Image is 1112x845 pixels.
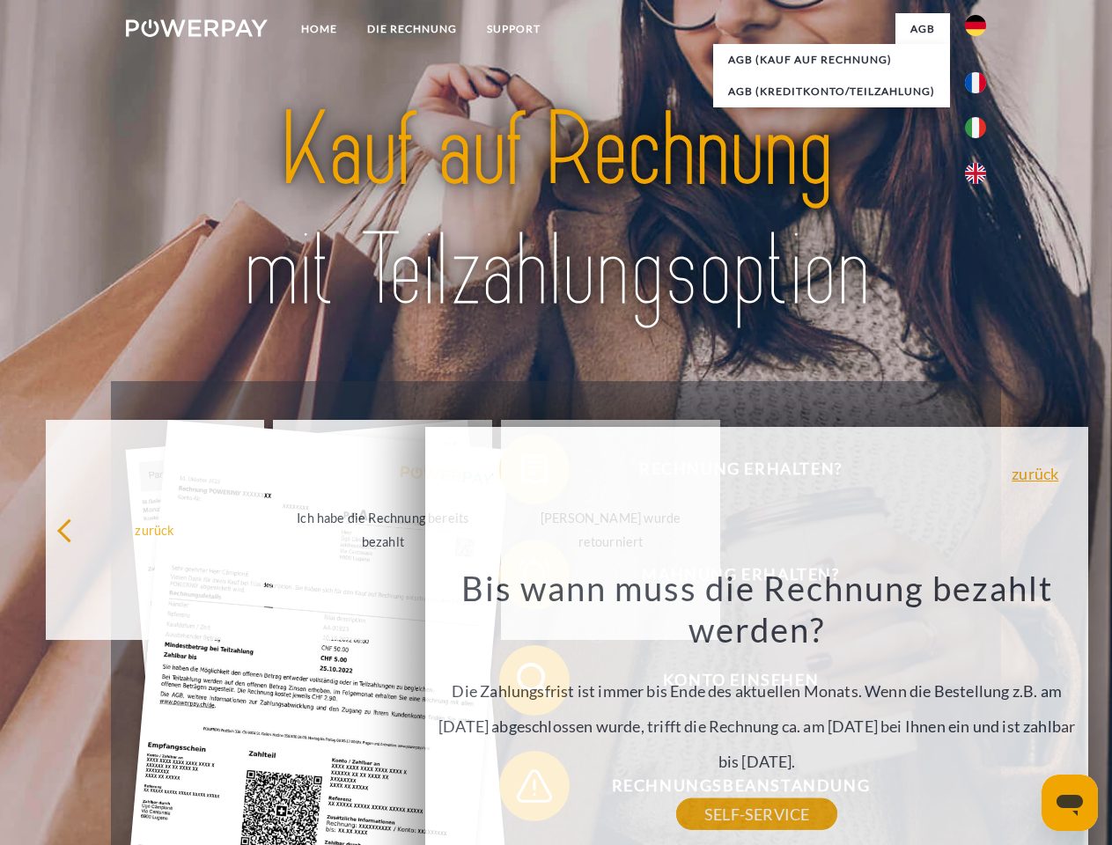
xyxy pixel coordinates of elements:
[126,19,268,37] img: logo-powerpay-white.svg
[965,117,986,138] img: it
[713,76,950,107] a: AGB (Kreditkonto/Teilzahlung)
[676,798,837,830] a: SELF-SERVICE
[472,13,556,45] a: SUPPORT
[56,518,254,541] div: zurück
[284,506,482,554] div: Ich habe die Rechnung bereits bezahlt
[1042,775,1098,831] iframe: Schaltfläche zum Öffnen des Messaging-Fensters
[895,13,950,45] a: agb
[1012,466,1058,481] a: zurück
[713,44,950,76] a: AGB (Kauf auf Rechnung)
[436,567,1079,651] h3: Bis wann muss die Rechnung bezahlt werden?
[436,567,1079,814] div: Die Zahlungsfrist ist immer bis Ende des aktuellen Monats. Wenn die Bestellung z.B. am [DATE] abg...
[352,13,472,45] a: DIE RECHNUNG
[965,72,986,93] img: fr
[965,15,986,36] img: de
[168,84,944,337] img: title-powerpay_de.svg
[965,163,986,184] img: en
[286,13,352,45] a: Home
